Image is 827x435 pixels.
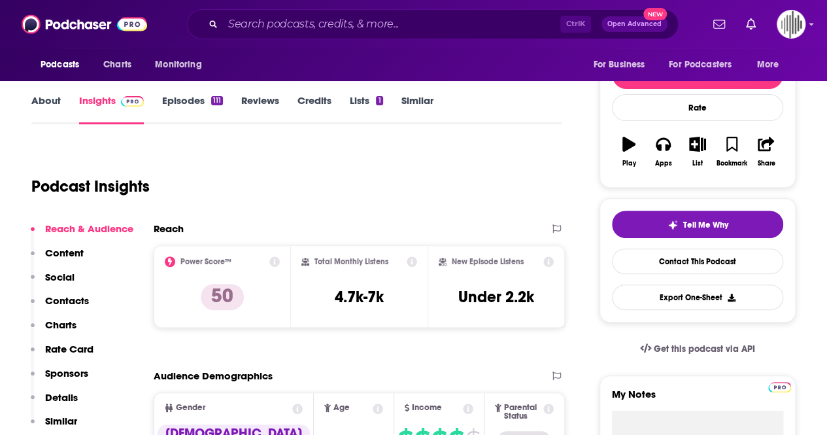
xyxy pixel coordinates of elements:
[692,160,703,167] div: List
[45,343,93,355] p: Rate Card
[777,10,805,39] button: Show profile menu
[201,284,244,310] p: 50
[45,391,78,404] p: Details
[708,13,730,35] a: Show notifications dropdown
[601,16,667,32] button: Open AdvancedNew
[350,94,382,124] a: Lists1
[45,294,89,307] p: Contacts
[31,271,75,295] button: Social
[335,287,384,307] h3: 4.7k-7k
[452,257,524,266] h2: New Episode Listens
[748,52,796,77] button: open menu
[660,52,751,77] button: open menu
[45,319,76,331] p: Charts
[154,222,184,235] h2: Reach
[146,52,218,77] button: open menu
[777,10,805,39] span: Logged in as gpg2
[504,404,541,421] span: Parental Status
[211,96,223,105] div: 111
[333,404,350,412] span: Age
[297,94,331,124] a: Credits
[176,404,205,412] span: Gender
[757,160,775,167] div: Share
[31,367,88,391] button: Sponsors
[777,10,805,39] img: User Profile
[41,56,79,74] span: Podcasts
[757,56,779,74] span: More
[401,94,433,124] a: Similar
[630,333,766,365] a: Get this podcast via API
[45,415,77,427] p: Similar
[458,287,534,307] h3: Under 2.2k
[121,96,144,107] img: Podchaser Pro
[31,391,78,415] button: Details
[45,367,88,379] p: Sponsors
[187,9,679,39] div: Search podcasts, credits, & more...
[717,160,747,167] div: Bookmark
[154,370,273,382] h2: Audience Demographics
[715,128,749,175] button: Bookmark
[584,52,661,77] button: open menu
[79,94,144,124] a: InsightsPodchaser Pro
[31,177,150,196] h1: Podcast Insights
[593,56,645,74] span: For Business
[45,247,84,259] p: Content
[412,404,442,412] span: Income
[768,380,791,392] a: Pro website
[45,271,75,283] p: Social
[612,94,783,121] div: Rate
[31,94,61,124] a: About
[643,8,667,20] span: New
[612,128,646,175] button: Play
[768,382,791,392] img: Podchaser Pro
[314,257,388,266] h2: Total Monthly Listens
[162,94,223,124] a: Episodes111
[612,249,783,274] a: Contact This Podcast
[646,128,680,175] button: Apps
[654,343,755,355] span: Get this podcast via API
[681,128,715,175] button: List
[155,56,201,74] span: Monitoring
[741,13,761,35] a: Show notifications dropdown
[612,211,783,238] button: tell me why sparkleTell Me Why
[22,12,147,37] img: Podchaser - Follow, Share and Rate Podcasts
[612,285,783,310] button: Export One-Sheet
[560,16,591,33] span: Ctrl K
[667,220,678,230] img: tell me why sparkle
[31,247,84,271] button: Content
[223,14,560,35] input: Search podcasts, credits, & more...
[376,96,382,105] div: 1
[669,56,732,74] span: For Podcasters
[180,257,231,266] h2: Power Score™
[241,94,279,124] a: Reviews
[45,222,133,235] p: Reach & Audience
[31,343,93,367] button: Rate Card
[31,52,96,77] button: open menu
[612,388,783,411] label: My Notes
[103,56,131,74] span: Charts
[655,160,672,167] div: Apps
[607,21,662,27] span: Open Advanced
[31,294,89,319] button: Contacts
[95,52,139,77] a: Charts
[31,319,76,343] button: Charts
[622,160,636,167] div: Play
[31,222,133,247] button: Reach & Audience
[749,128,783,175] button: Share
[683,220,728,230] span: Tell Me Why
